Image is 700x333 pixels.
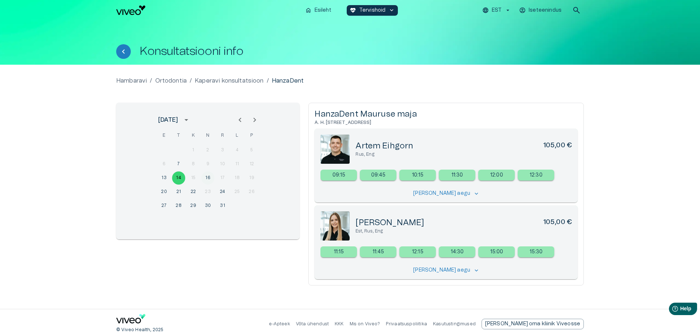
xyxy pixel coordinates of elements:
[473,267,480,274] span: keyboard_arrow_down
[518,170,554,181] div: 12:30
[305,7,312,14] span: home
[350,7,356,14] span: ecg_heart
[399,170,436,181] a: Select new timeslot for rescheduling
[320,135,350,164] img: 80.png
[190,76,192,85] p: /
[518,170,554,181] a: Select new timeslot for rescheduling
[490,248,503,256] p: 15:00
[388,7,395,14] span: keyboard_arrow_down
[355,228,572,234] p: Est, Rus, Eng
[473,190,480,197] span: keyboard_arrow_down
[452,171,463,179] p: 11:30
[320,170,357,181] div: 09:15
[485,320,580,328] p: [PERSON_NAME] oma kliinik Viveosse
[140,45,243,58] h1: Konsultatsiooni info
[233,113,247,127] button: Previous month
[360,246,396,257] a: Select new timeslot for rescheduling
[439,170,475,181] div: 11:30
[347,5,398,16] button: ecg_heartTervishoidkeyboard_arrow_down
[569,3,584,18] button: open search modal
[315,109,578,120] h5: HanzaDent Mauruse maja
[116,76,147,85] a: Hambaravi
[335,322,344,326] a: KKK
[150,76,152,85] p: /
[320,246,357,257] a: Select new timeslot for rescheduling
[315,120,578,126] h6: A. H. [STREET_ADDRESS]
[518,5,563,16] button: Iseteenindus
[116,5,145,15] img: Viveo logo
[296,321,329,327] p: Võta ühendust
[439,170,475,181] a: Select new timeslot for rescheduling
[158,116,178,124] div: [DATE]
[355,141,413,151] h5: Artem Eihgorn
[216,199,229,212] button: 31
[413,266,470,274] p: [PERSON_NAME] aegu
[371,171,386,179] p: 09:45
[529,7,562,14] p: Iseteenindus
[231,128,244,143] span: laupäev
[433,322,476,326] a: Kasutustingimused
[155,76,187,85] a: Ortodontia
[355,151,572,158] p: Rus, Eng
[315,7,331,14] p: Esileht
[543,217,572,228] h6: 105,00 €
[360,170,396,181] a: Select new timeslot for rescheduling
[201,171,214,185] button: 16
[195,76,263,85] a: Kaperavi konsultatsioon
[245,128,258,143] span: pühapäev
[399,246,436,257] a: Select new timeslot for rescheduling
[172,185,185,198] button: 21
[172,199,185,212] button: 28
[216,128,229,143] span: reede
[302,5,335,16] a: homeEsileht
[267,76,269,85] p: /
[320,211,350,241] img: 80.png
[157,199,171,212] button: 27
[187,199,200,212] button: 29
[272,76,304,85] p: HanzaDent
[399,170,436,181] div: 10:15
[530,171,543,179] p: 12:30
[439,246,475,257] a: Select new timeslot for rescheduling
[413,190,470,197] p: [PERSON_NAME] aegu
[180,114,193,126] button: calendar view is open, switch to year view
[116,5,299,15] a: Navigate to homepage
[320,246,357,257] div: 11:15
[482,319,584,329] a: Send email to partnership request to viveo
[201,128,214,143] span: neljapäev
[187,185,200,198] button: 22
[116,314,145,326] a: Navigate to home page
[332,171,346,179] p: 09:15
[386,322,427,326] a: Privaatsuspoliitika
[530,248,543,256] p: 15:30
[320,170,357,181] a: Select new timeslot for rescheduling
[543,141,572,151] h6: 105,00 €
[172,171,185,185] button: 14
[572,6,581,15] span: search
[355,217,424,228] h5: [PERSON_NAME]
[478,170,515,181] a: Select new timeslot for rescheduling
[492,7,502,14] p: EST
[157,128,171,143] span: esmaspäev
[247,113,262,127] button: Next month
[478,246,515,257] div: 15:00
[482,319,584,329] div: [PERSON_NAME] oma kliinik Viveosse
[360,170,396,181] div: 09:45
[216,185,229,198] button: 24
[172,128,185,143] span: teisipäev
[359,7,386,14] p: Tervishoid
[172,158,185,171] button: 7
[411,265,481,276] button: [PERSON_NAME] aegukeyboard_arrow_down
[411,188,481,199] button: [PERSON_NAME] aegukeyboard_arrow_down
[334,248,344,256] p: 11:15
[269,322,290,326] a: e-Apteek
[116,327,163,333] p: © Viveo Health, 2025
[490,171,503,179] p: 12:00
[399,246,436,257] div: 12:15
